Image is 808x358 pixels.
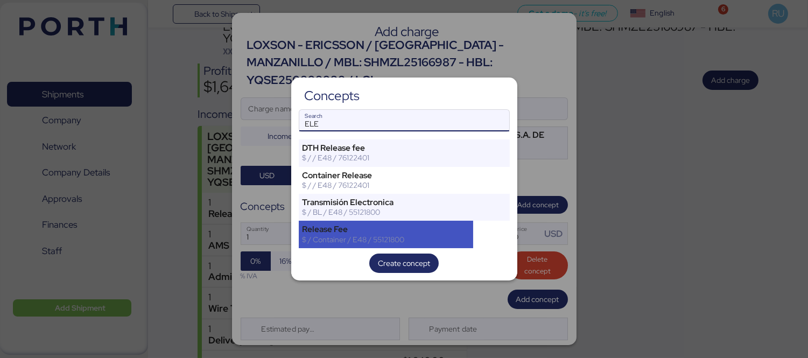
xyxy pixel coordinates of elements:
[303,180,470,190] div: $ / / E48 / 76122401
[303,224,470,234] div: Release Fee
[303,143,470,153] div: DTH Release fee
[303,235,470,244] div: $ / Container / E48 / 55121800
[369,254,439,273] button: Create concept
[378,257,430,270] span: Create concept
[303,207,470,217] div: $ / BL / E48 / 55121800
[303,198,470,207] div: Transmisión Electronica
[304,91,360,101] div: Concepts
[299,110,509,131] input: Search
[303,171,470,180] div: Container Release
[303,153,470,163] div: $ / / E48 / 76122401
